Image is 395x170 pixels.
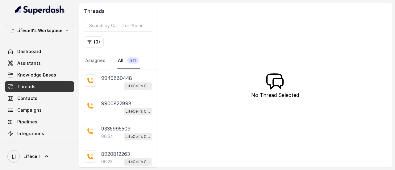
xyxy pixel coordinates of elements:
span: 911 [127,57,139,64]
span: Knowledge Bases [17,72,56,78]
span: Threads [17,84,35,90]
a: Lifecell [5,148,74,165]
input: Search by Call ID or Phone Number [84,20,152,31]
span: Contacts [17,95,37,102]
span: Assistants [17,60,41,66]
span: Pipelines [17,119,37,125]
a: Dashboard [5,46,74,57]
a: All911 [117,52,140,69]
a: Assigned [84,52,107,69]
button: (0) [84,36,104,48]
span: Campaigns [17,107,42,113]
p: Lifecell's Workspace [16,27,63,34]
p: 06:23 [101,159,113,165]
a: Contacts [5,93,74,104]
img: light.svg [15,5,64,15]
span: Integrations [17,131,44,137]
button: Lifecell's Workspace [5,25,74,36]
h2: Threads [84,7,152,15]
nav: Tabs [84,52,152,69]
p: 9949860448 [101,74,132,82]
p: LifeCell's Call Assistant [126,134,150,140]
a: Assistants [5,58,74,69]
span: Lifecell [23,153,40,160]
p: LifeCell's Call Assistant [126,159,150,165]
p: LifeCell's Call Assistant [126,83,150,89]
p: 9900822898 [101,100,131,107]
a: Threads [5,81,74,92]
a: Campaigns [5,105,74,116]
p: 9335995509 [101,125,131,132]
p: 06:54 [101,133,113,139]
a: API Settings [5,140,74,151]
a: Integrations [5,128,74,139]
a: Knowledge Bases [5,69,74,81]
p: 8920812263 [101,150,130,158]
text: LI [12,153,16,160]
p: LifeCell's Call Assistant [126,108,150,114]
span: API Settings [17,142,44,148]
p: No Thread Selected [251,91,299,99]
a: Pipelines [5,116,74,127]
span: Dashboard [17,48,41,55]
